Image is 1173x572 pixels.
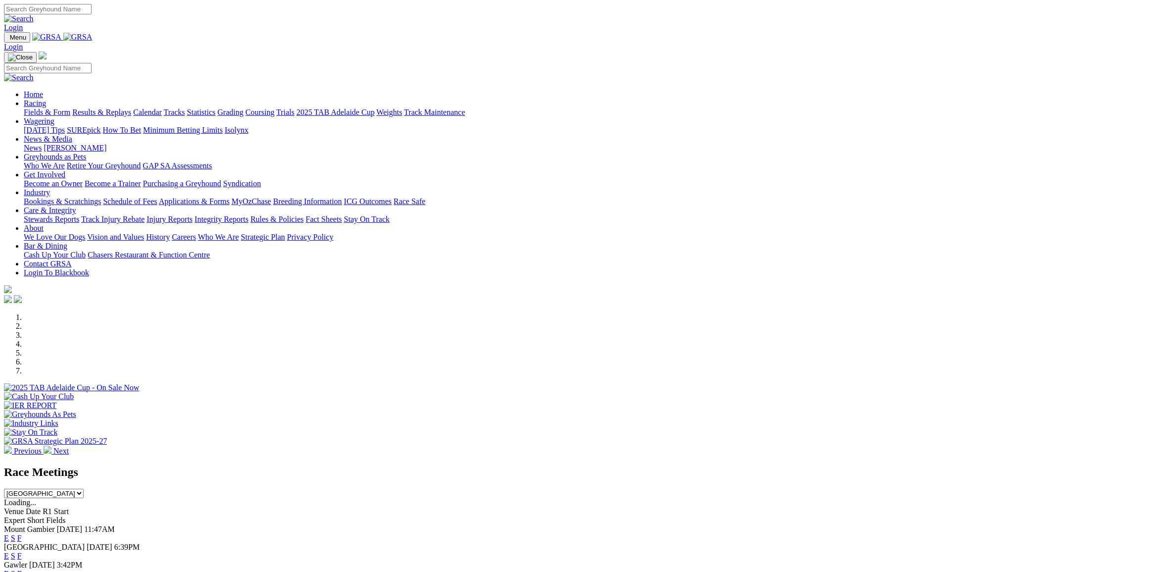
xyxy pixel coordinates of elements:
a: Retire Your Greyhound [67,161,141,170]
a: Privacy Policy [287,233,333,241]
a: SUREpick [67,126,100,134]
a: E [4,552,9,560]
a: Isolynx [225,126,248,134]
a: History [146,233,170,241]
div: Wagering [24,126,1169,135]
a: Syndication [223,179,261,188]
span: Next [53,447,69,455]
a: Purchasing a Greyhound [143,179,221,188]
img: Industry Links [4,419,58,428]
button: Toggle navigation [4,32,30,43]
img: Greyhounds As Pets [4,410,76,419]
span: 11:47AM [84,525,115,533]
img: logo-grsa-white.png [39,52,47,59]
span: Fields [46,516,65,524]
a: Injury Reports [146,215,192,223]
a: [DATE] Tips [24,126,65,134]
a: Cash Up Your Club [24,251,86,259]
a: E [4,534,9,542]
span: R1 Start [43,507,69,516]
a: Fields & Form [24,108,70,116]
a: Fact Sheets [306,215,342,223]
div: Care & Integrity [24,215,1169,224]
span: Mount Gambier [4,525,55,533]
a: Strategic Plan [241,233,285,241]
a: Integrity Reports [194,215,248,223]
a: Applications & Forms [159,197,230,206]
a: How To Bet [103,126,141,134]
div: About [24,233,1169,242]
a: Who We Are [198,233,239,241]
a: Who We Are [24,161,65,170]
span: Previous [14,447,42,455]
span: Short [27,516,45,524]
img: twitter.svg [14,295,22,303]
a: Get Involved [24,170,65,179]
a: Bar & Dining [24,242,67,250]
a: Chasers Restaurant & Function Centre [88,251,210,259]
img: Close [8,53,33,61]
img: 2025 TAB Adelaide Cup - On Sale Now [4,383,140,392]
span: [DATE] [29,561,55,569]
img: Search [4,73,34,82]
a: Minimum Betting Limits [143,126,223,134]
button: Toggle navigation [4,52,37,63]
img: chevron-left-pager-white.svg [4,446,12,454]
a: 2025 TAB Adelaide Cup [296,108,375,116]
img: GRSA [32,33,61,42]
a: MyOzChase [232,197,271,206]
div: Industry [24,197,1169,206]
a: Results & Replays [72,108,131,116]
a: Industry [24,188,50,197]
a: Wagering [24,117,54,125]
input: Search [4,4,92,14]
a: Rules & Policies [250,215,304,223]
span: [GEOGRAPHIC_DATA] [4,543,85,551]
a: Careers [172,233,196,241]
a: About [24,224,44,232]
a: Statistics [187,108,216,116]
a: Stay On Track [344,215,389,223]
a: Login [4,23,23,32]
div: News & Media [24,144,1169,153]
a: S [11,534,15,542]
img: Search [4,14,34,23]
a: GAP SA Assessments [143,161,212,170]
span: Menu [10,34,26,41]
span: [DATE] [87,543,112,551]
a: S [11,552,15,560]
a: News & Media [24,135,72,143]
input: Search [4,63,92,73]
a: Home [24,90,43,99]
a: Track Maintenance [404,108,465,116]
div: Racing [24,108,1169,117]
a: Race Safe [393,197,425,206]
a: Trials [276,108,294,116]
div: Bar & Dining [24,251,1169,260]
a: Login [4,43,23,51]
a: F [17,534,22,542]
a: Previous [4,447,44,455]
a: [PERSON_NAME] [44,144,106,152]
img: Stay On Track [4,428,57,437]
a: Become an Owner [24,179,83,188]
img: logo-grsa-white.png [4,285,12,293]
span: Gawler [4,561,27,569]
a: Next [44,447,69,455]
a: Weights [376,108,402,116]
a: Calendar [133,108,162,116]
a: Schedule of Fees [103,197,157,206]
img: GRSA [63,33,93,42]
h2: Race Meetings [4,466,1169,479]
img: GRSA Strategic Plan 2025-27 [4,437,107,446]
img: IER REPORT [4,401,56,410]
span: [DATE] [57,525,83,533]
img: Cash Up Your Club [4,392,74,401]
a: F [17,552,22,560]
a: Stewards Reports [24,215,79,223]
a: Become a Trainer [85,179,141,188]
a: Tracks [164,108,185,116]
a: Bookings & Scratchings [24,197,101,206]
span: Venue [4,507,24,516]
span: 3:42PM [57,561,83,569]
